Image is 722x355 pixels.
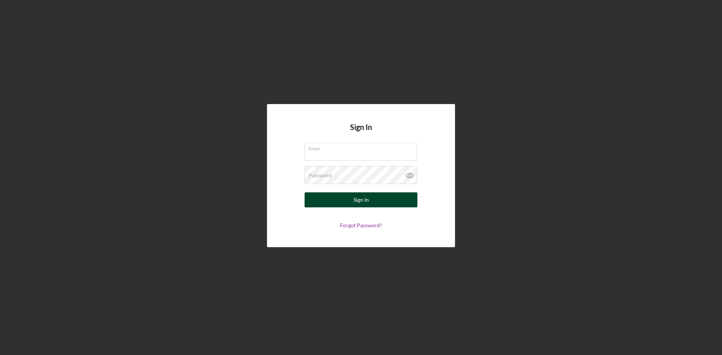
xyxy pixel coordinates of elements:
[350,123,372,143] h4: Sign In
[309,143,417,151] label: Email
[305,192,417,207] button: Sign In
[340,222,382,228] a: Forgot Password?
[309,172,332,178] label: Password
[353,192,369,207] div: Sign In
